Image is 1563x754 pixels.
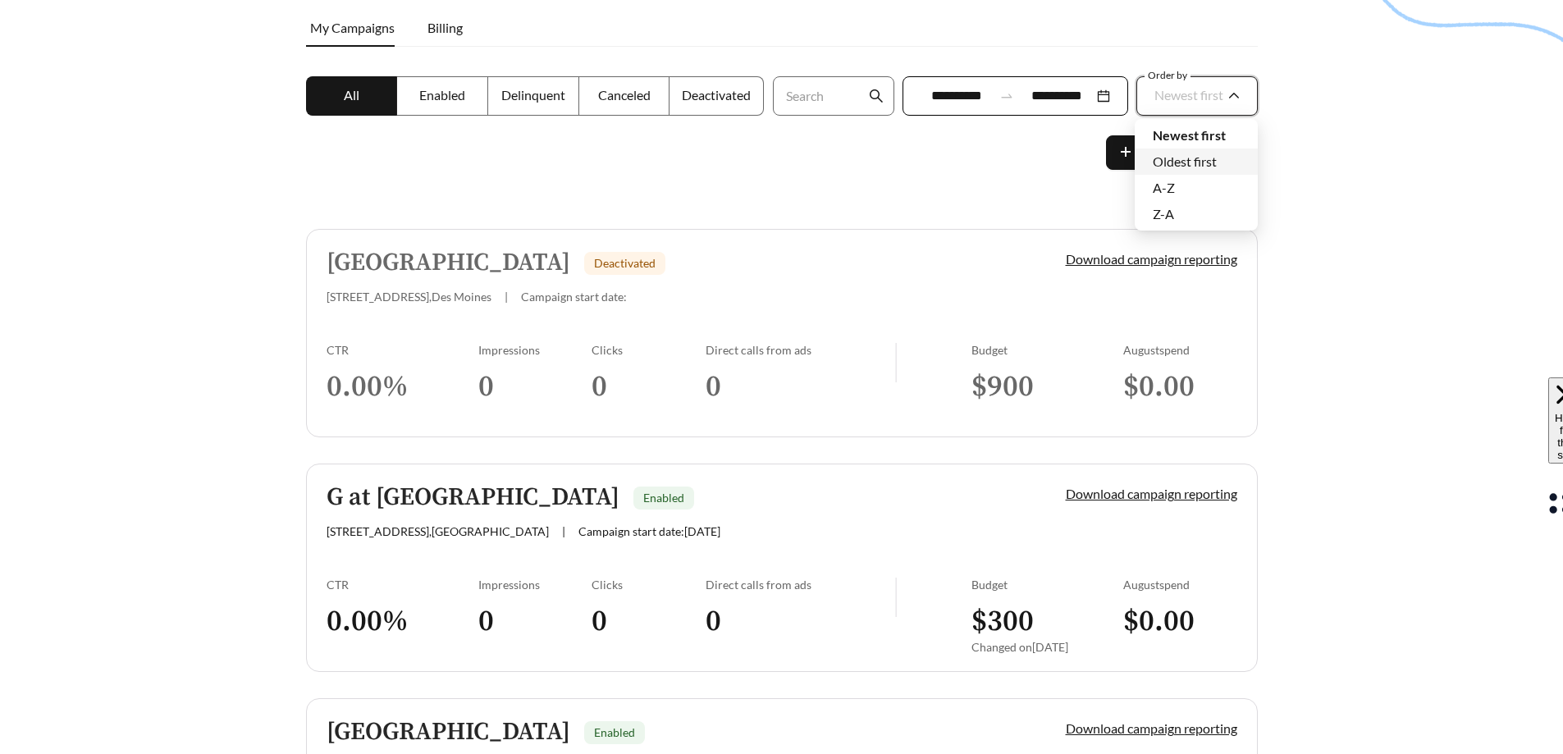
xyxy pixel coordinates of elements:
h3: $ 300 [971,603,1123,640]
h3: $ 0.00 [1123,368,1237,405]
div: Clicks [592,343,706,357]
a: Download campaign reporting [1066,720,1237,736]
span: Deactivated [594,256,656,270]
div: Impressions [478,578,592,592]
span: A-Z [1153,180,1175,195]
img: line [895,578,897,617]
span: Newest first [1153,127,1226,143]
h5: [GEOGRAPHIC_DATA] [327,719,570,746]
div: Clicks [592,578,706,592]
a: G at [GEOGRAPHIC_DATA]Enabled[STREET_ADDRESS],[GEOGRAPHIC_DATA]|Campaign start date:[DATE]Downloa... [306,464,1258,672]
a: Download campaign reporting [1066,486,1237,501]
span: [STREET_ADDRESS] , [GEOGRAPHIC_DATA] [327,524,549,538]
h5: G at [GEOGRAPHIC_DATA] [327,484,619,511]
a: Download campaign reporting [1066,251,1237,267]
span: All [344,87,359,103]
span: | [505,290,508,304]
span: search [869,89,884,103]
div: Impressions [478,343,592,357]
span: Campaign start date: [DATE] [578,524,720,538]
h5: [GEOGRAPHIC_DATA] [327,249,570,276]
span: Newest first [1154,87,1223,103]
span: Billing [427,20,463,35]
div: August spend [1123,578,1237,592]
h3: 0 [592,603,706,640]
div: Budget [971,343,1123,357]
h3: 0.00 % [327,603,478,640]
div: Budget [971,578,1123,592]
img: line [895,343,897,382]
h3: 0 [706,368,895,405]
h3: $ 900 [971,368,1123,405]
span: to [999,89,1014,103]
span: Delinquent [501,87,565,103]
span: plus [1119,145,1132,161]
span: Enabled [419,87,465,103]
div: Direct calls from ads [706,343,895,357]
span: Campaign start date: [521,290,627,304]
div: CTR [327,343,478,357]
span: Deactivated [682,87,751,103]
span: swap-right [999,89,1014,103]
h3: 0 [478,603,592,640]
span: Canceled [598,87,651,103]
span: [STREET_ADDRESS] , Des Moines [327,290,491,304]
button: plusAdd new property [1106,135,1258,170]
span: Enabled [594,725,635,739]
div: August spend [1123,343,1237,357]
span: Z-A [1153,206,1174,222]
h3: 0.00 % [327,368,478,405]
span: Enabled [643,491,684,505]
h3: 0 [478,368,592,405]
div: Changed on [DATE] [971,640,1123,654]
div: CTR [327,578,478,592]
span: Oldest first [1153,153,1217,169]
h3: 0 [706,603,895,640]
a: [GEOGRAPHIC_DATA]Deactivated[STREET_ADDRESS],Des Moines|Campaign start date:Download campaign rep... [306,229,1258,437]
h3: 0 [592,368,706,405]
span: My Campaigns [310,20,395,35]
span: | [562,524,565,538]
div: Direct calls from ads [706,578,895,592]
h3: $ 0.00 [1123,603,1237,640]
